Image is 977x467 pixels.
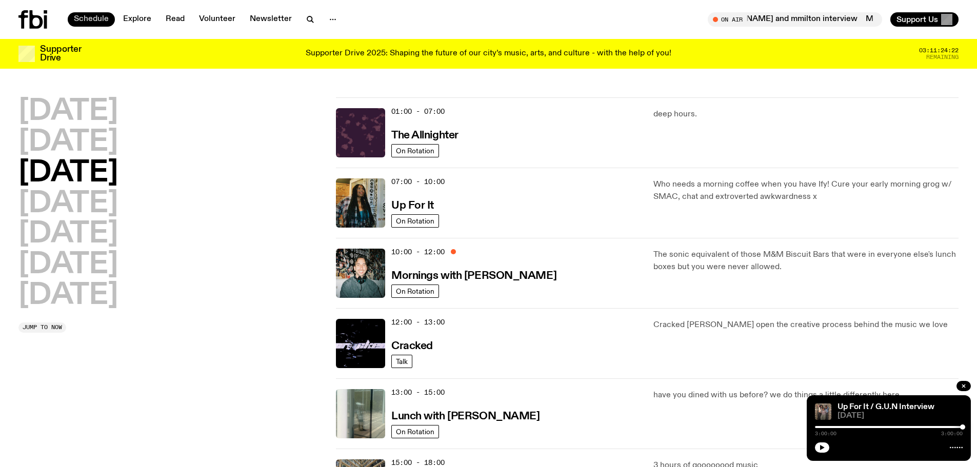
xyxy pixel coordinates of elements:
h3: Cracked [391,341,433,352]
button: [DATE] [18,190,118,218]
a: Talk [391,355,412,368]
a: Lunch with [PERSON_NAME] [391,409,540,422]
span: Remaining [926,54,959,60]
a: Read [159,12,191,27]
a: Mornings with [PERSON_NAME] [391,269,556,281]
button: [DATE] [18,220,118,249]
span: On Rotation [396,217,434,225]
h3: Mornings with [PERSON_NAME] [391,271,556,281]
h3: Lunch with [PERSON_NAME] [391,411,540,422]
a: On Rotation [391,425,439,438]
p: Supporter Drive 2025: Shaping the future of our city’s music, arts, and culture - with the help o... [306,49,671,58]
span: On Rotation [396,428,434,435]
a: Volunteer [193,12,242,27]
a: Up For It [391,198,434,211]
button: [DATE] [18,128,118,157]
span: On Rotation [396,147,434,154]
button: On AirMornings with [PERSON_NAME] / [PERSON_NAME] [PERSON_NAME] and mmilton interviewMornings wit... [708,12,882,27]
a: Explore [117,12,157,27]
img: Ify - a Brown Skin girl with black braided twists, looking up to the side with her tongue stickin... [336,178,385,228]
span: 3:00:00 [941,431,963,436]
p: The sonic equivalent of those M&M Biscuit Bars that were in everyone else's lunch boxes but you w... [653,249,959,273]
span: 13:00 - 15:00 [391,388,445,397]
img: Radio presenter Ben Hansen sits in front of a wall of photos and an fbi radio sign. Film photo. B... [336,249,385,298]
button: [DATE] [18,281,118,310]
p: deep hours. [653,108,959,120]
h3: The Allnighter [391,130,458,141]
span: 10:00 - 12:00 [391,247,445,257]
h3: Supporter Drive [40,45,81,63]
p: Who needs a morning coffee when you have Ify! Cure your early morning grog w/ SMAC, chat and extr... [653,178,959,203]
span: Jump to now [23,324,62,330]
button: Support Us [890,12,959,27]
span: 12:00 - 13:00 [391,317,445,327]
p: have you dined with us before? we do things a little differently here [653,389,959,401]
span: Support Us [896,15,938,24]
span: 3:00:00 [815,431,836,436]
button: [DATE] [18,251,118,279]
a: On Rotation [391,214,439,228]
span: Talk [396,357,408,365]
span: [DATE] [838,412,963,420]
a: On Rotation [391,285,439,298]
p: Cracked [PERSON_NAME] open the creative process behind the music we love [653,319,959,331]
a: Up For It / G.U.N Interview [838,403,934,411]
a: The Allnighter [391,128,458,141]
a: On Rotation [391,144,439,157]
span: 07:00 - 10:00 [391,177,445,187]
button: [DATE] [18,97,118,126]
button: [DATE] [18,159,118,188]
span: 03:11:24:22 [919,48,959,53]
h3: Up For It [391,200,434,211]
span: 01:00 - 07:00 [391,107,445,116]
img: Logo for Podcast Cracked. Black background, with white writing, with glass smashing graphics [336,319,385,368]
a: Cracked [391,339,433,352]
a: Newsletter [244,12,298,27]
span: On Rotation [396,287,434,295]
button: Jump to now [18,322,66,333]
a: Schedule [68,12,115,27]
